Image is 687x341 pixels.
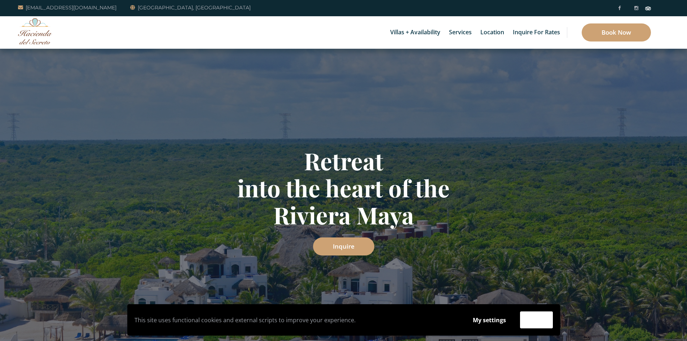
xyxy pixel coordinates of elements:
a: [GEOGRAPHIC_DATA], [GEOGRAPHIC_DATA] [130,3,251,12]
img: Awesome Logo [18,18,52,44]
button: My settings [466,312,513,328]
a: Villas + Availability [387,16,444,49]
p: This site uses functional cookies and external scripts to improve your experience. [135,315,459,325]
button: Accept [520,311,553,328]
h1: Retreat into the heart of the Riviera Maya [133,147,555,228]
a: Location [477,16,508,49]
a: Inquire for Rates [509,16,564,49]
a: Book Now [582,23,651,41]
a: Inquire [313,237,374,255]
img: Tripadvisor_logomark.svg [645,6,651,10]
a: [EMAIL_ADDRESS][DOMAIN_NAME] [18,3,116,12]
a: Services [445,16,475,49]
